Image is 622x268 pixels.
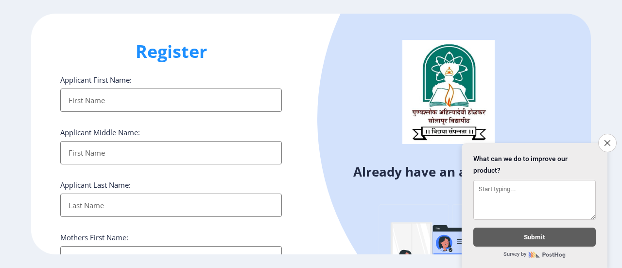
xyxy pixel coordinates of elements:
input: Last Name [60,194,282,217]
img: logo [402,40,495,144]
label: Applicant Last Name: [60,180,131,190]
label: Applicant Middle Name: [60,127,140,137]
label: Mothers First Name: [60,232,128,242]
h4: Already have an account? [318,164,584,179]
input: First Name [60,89,282,112]
label: Applicant First Name: [60,75,132,85]
input: First Name [60,141,282,164]
h1: Register [60,40,282,63]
